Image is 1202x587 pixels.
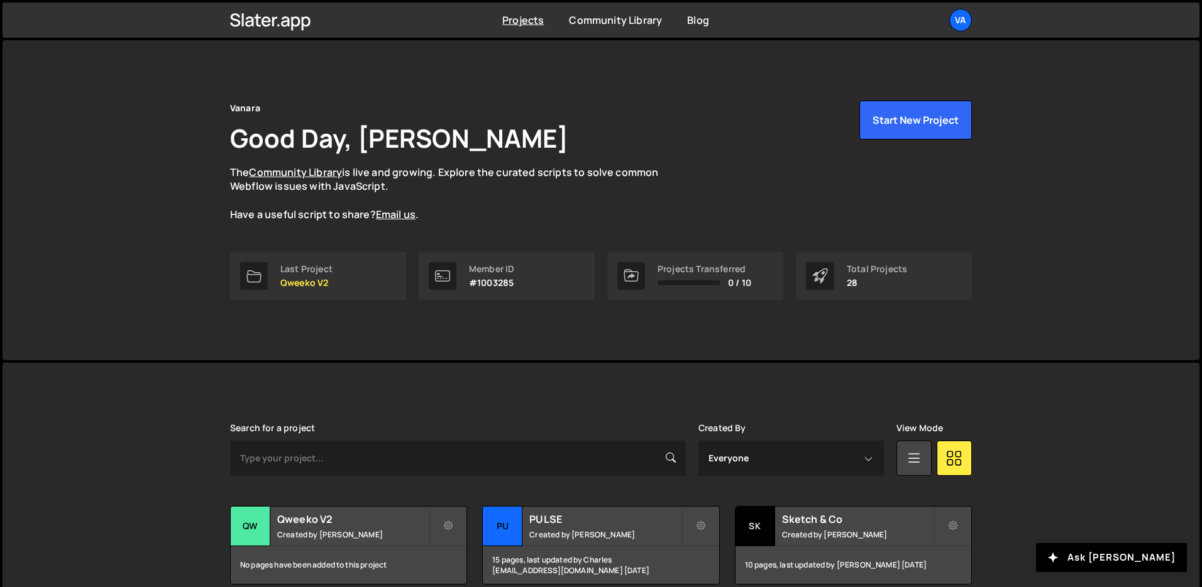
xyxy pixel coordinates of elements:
[847,264,907,274] div: Total Projects
[231,507,270,546] div: Qw
[736,546,971,584] div: 10 pages, last updated by [PERSON_NAME] [DATE]
[376,207,416,221] a: Email us
[529,529,681,540] small: Created by [PERSON_NAME]
[736,507,775,546] div: Sk
[896,423,943,433] label: View Mode
[280,278,333,288] p: Qweeko V2
[658,264,751,274] div: Projects Transferred
[728,278,751,288] span: 0 / 10
[230,506,467,584] a: Qw Qweeko V2 Created by [PERSON_NAME] No pages have been added to this project
[280,264,333,274] div: Last Project
[782,529,934,540] small: Created by [PERSON_NAME]
[569,13,662,27] a: Community Library
[230,252,406,300] a: Last Project Qweeko V2
[482,506,719,584] a: PU PULSE Created by [PERSON_NAME] 15 pages, last updated by Charles [EMAIL_ADDRESS][DOMAIN_NAME] ...
[735,506,972,584] a: Sk Sketch & Co Created by [PERSON_NAME] 10 pages, last updated by [PERSON_NAME] [DATE]
[529,512,681,526] h2: PULSE
[230,423,315,433] label: Search for a project
[230,101,260,116] div: Vanara
[483,507,522,546] div: PU
[230,165,683,222] p: The is live and growing. Explore the curated scripts to solve common Webflow issues with JavaScri...
[687,13,709,27] a: Blog
[502,13,544,27] a: Projects
[859,101,972,140] button: Start New Project
[277,529,429,540] small: Created by [PERSON_NAME]
[469,278,514,288] p: #1003285
[249,165,342,179] a: Community Library
[949,9,972,31] a: Va
[483,546,719,584] div: 15 pages, last updated by Charles [EMAIL_ADDRESS][DOMAIN_NAME] [DATE]
[847,278,907,288] p: 28
[277,512,429,526] h2: Qweeko V2
[230,121,568,155] h1: Good Day, [PERSON_NAME]
[1036,543,1187,572] button: Ask [PERSON_NAME]
[698,423,746,433] label: Created By
[230,441,686,476] input: Type your project...
[231,546,466,584] div: No pages have been added to this project
[782,512,934,526] h2: Sketch & Co
[469,264,514,274] div: Member ID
